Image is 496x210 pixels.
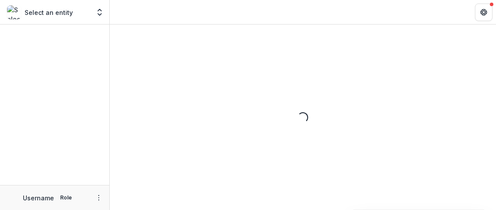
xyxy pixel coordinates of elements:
[93,4,106,21] button: Open entity switcher
[475,4,492,21] button: Get Help
[93,192,104,203] button: More
[7,5,21,19] img: Select an entity
[23,193,54,203] p: Username
[58,194,75,202] p: Role
[25,8,73,17] p: Select an entity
